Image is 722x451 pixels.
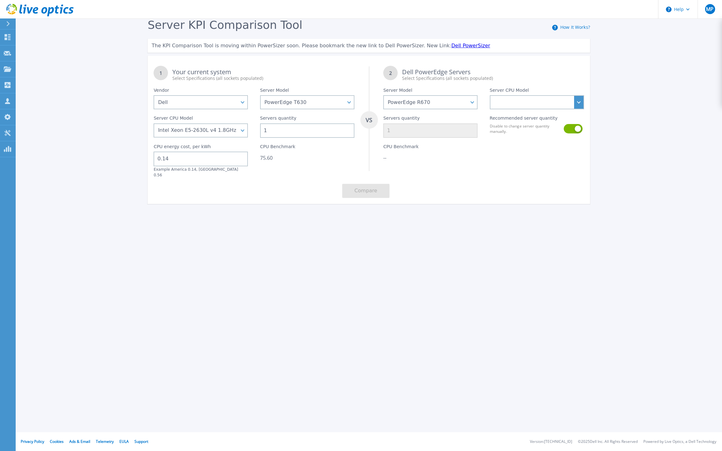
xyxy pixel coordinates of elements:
[530,440,572,444] li: Version: [TECHNICAL_ID]
[96,439,114,444] a: Telemetry
[383,116,420,123] label: Servers quantity
[260,88,289,95] label: Server Model
[50,439,64,444] a: Cookies
[154,88,169,95] label: Vendor
[154,144,211,152] label: CPU energy cost, per kWh
[160,70,162,76] tspan: 1
[154,167,238,177] label: Example America 0.14, [GEOGRAPHIC_DATA] 0.56
[260,116,296,123] label: Servers quantity
[172,75,354,81] div: Select Specifications (all sockets populated)
[69,439,90,444] a: Ads & Email
[578,440,638,444] li: © 2025 Dell Inc. All Rights Reserved
[706,7,714,12] span: MP
[490,116,558,123] label: Recommended server quantity
[389,70,392,76] tspan: 2
[342,184,390,198] button: Compare
[260,144,296,152] label: CPU Benchmark
[402,69,584,81] div: Dell PowerEdge Servers
[402,75,584,81] div: Select Specifications (all sockets populated)
[383,144,419,152] label: CPU Benchmark
[383,88,412,95] label: Server Model
[134,439,148,444] a: Support
[21,439,44,444] a: Privacy Policy
[560,24,590,30] a: How It Works?
[172,69,354,81] div: Your current system
[119,439,129,444] a: EULA
[154,116,193,123] label: Server CPU Model
[365,116,372,124] tspan: VS
[260,155,354,161] div: 75.60
[152,43,451,49] span: The KPI Comparison Tool is moving within PowerSizer soon. Please bookmark the new link to Dell Po...
[148,18,302,31] span: Server KPI Comparison Tool
[383,155,478,161] div: --
[490,123,560,134] label: Disable to change server quantity manually.
[451,43,490,49] a: Dell PowerSizer
[643,440,716,444] li: Powered by Live Optics, a Dell Technology
[154,152,248,166] input: 0.00
[490,88,529,95] label: Server CPU Model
